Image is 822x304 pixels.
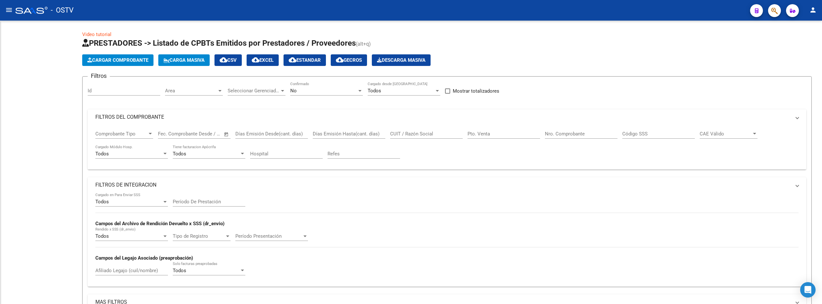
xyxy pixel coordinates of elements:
[173,151,186,157] span: Todos
[173,268,186,273] span: Todos
[173,233,225,239] span: Tipo de Registro
[290,88,297,94] span: No
[289,56,296,64] mat-icon: cloud_download
[336,56,344,64] mat-icon: cloud_download
[87,57,148,63] span: Cargar Comprobante
[700,131,752,137] span: CAE Válido
[88,71,110,80] h3: Filtros
[88,125,806,170] div: FILTROS DEL COMPROBANTE
[809,6,817,14] mat-icon: person
[95,114,791,121] mat-panel-title: FILTROS DEL COMPROBANTE
[82,32,111,37] a: Video tutorial
[214,54,242,66] button: CSV
[356,41,371,47] span: (alt+q)
[190,131,221,137] input: Fecha fin
[95,221,224,226] strong: Campos del Archivo de Rendición Devuelto x SSS (dr_envio)
[800,282,816,298] div: Open Intercom Messenger
[82,54,153,66] button: Cargar Comprobante
[220,57,237,63] span: CSV
[51,3,74,17] span: - OSTV
[252,56,259,64] mat-icon: cloud_download
[163,57,205,63] span: Carga Masiva
[372,54,431,66] app-download-masive: Descarga masiva de comprobantes (adjuntos)
[247,54,279,66] button: EXCEL
[235,233,302,239] span: Período Presentación
[336,57,362,63] span: Gecros
[95,181,791,189] mat-panel-title: FILTROS DE INTEGRACION
[95,255,193,261] strong: Campos del Legajo Asociado (preaprobación)
[95,131,147,137] span: Comprobante Tipo
[368,88,381,94] span: Todos
[95,151,109,157] span: Todos
[377,57,425,63] span: Descarga Masiva
[158,54,210,66] button: Carga Masiva
[158,131,184,137] input: Fecha inicio
[228,88,280,94] span: Seleccionar Gerenciador
[88,177,806,193] mat-expansion-panel-header: FILTROS DE INTEGRACION
[5,6,13,14] mat-icon: menu
[82,39,356,48] span: PRESTADORES -> Listado de CPBTs Emitidos por Prestadores / Proveedores
[453,87,499,95] span: Mostrar totalizadores
[165,88,217,94] span: Area
[95,199,109,205] span: Todos
[284,54,326,66] button: Estandar
[331,54,367,66] button: Gecros
[95,233,109,239] span: Todos
[252,57,274,63] span: EXCEL
[372,54,431,66] button: Descarga Masiva
[289,57,321,63] span: Estandar
[88,109,806,125] mat-expansion-panel-header: FILTROS DEL COMPROBANTE
[223,131,230,138] button: Open calendar
[88,193,806,286] div: FILTROS DE INTEGRACION
[220,56,227,64] mat-icon: cloud_download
